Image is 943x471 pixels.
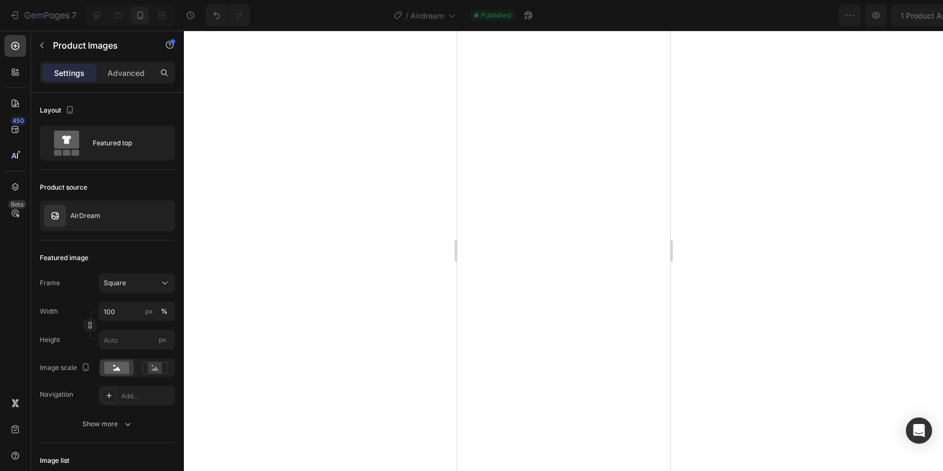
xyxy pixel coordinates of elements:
[54,67,85,79] p: Settings
[108,67,145,79] p: Advanced
[71,9,76,22] p: 7
[40,253,88,263] div: Featured image
[53,39,146,52] p: Product Images
[121,391,172,401] div: Add...
[405,10,408,21] span: /
[4,4,81,26] button: 7
[880,10,907,21] div: Publish
[70,212,100,220] p: AirDream
[145,307,153,316] div: px
[40,390,73,399] div: Navigation
[104,278,126,288] span: Square
[730,10,801,21] span: 1 product assigned
[82,419,133,429] div: Show more
[40,182,87,192] div: Product source
[40,335,60,345] label: Height
[410,10,444,21] span: Airdream
[99,273,175,293] button: Square
[40,456,69,466] div: Image list
[40,414,175,434] button: Show more
[40,103,76,118] div: Layout
[10,116,26,125] div: 450
[159,335,166,344] span: px
[830,4,866,26] button: Save
[870,4,916,26] button: Publish
[839,11,857,20] span: Save
[40,307,58,316] label: Width
[457,31,670,471] iframe: Design area
[40,361,92,375] div: Image scale
[158,305,171,318] button: px
[99,302,175,321] input: px%
[8,200,26,209] div: Beta
[721,4,826,26] button: 1 product assigned
[161,307,168,316] div: %
[99,330,175,350] input: px
[44,205,66,227] img: product feature img
[206,4,250,26] div: Undo/Redo
[142,305,156,318] button: %
[40,278,60,288] label: Frame
[906,417,932,444] div: Open Intercom Messenger
[93,131,159,156] div: Featured top
[481,10,511,20] span: Published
